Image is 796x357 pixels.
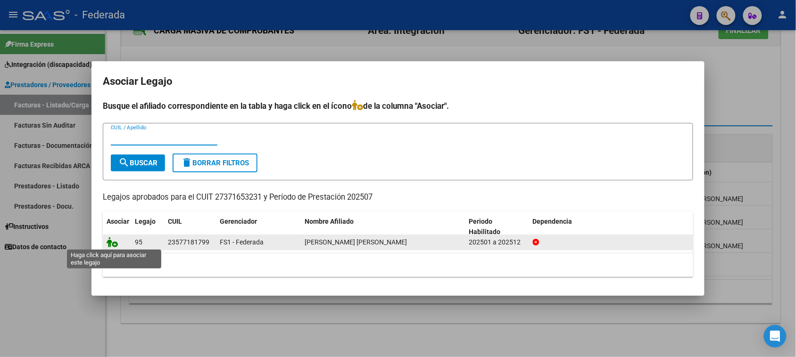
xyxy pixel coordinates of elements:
[164,211,216,243] datatable-header-cell: CUIL
[181,159,249,167] span: Borrar Filtros
[469,218,501,236] span: Periodo Habilitado
[111,154,165,171] button: Buscar
[305,238,407,246] span: PAEZ ROSSO URIEL PAZ
[135,238,142,246] span: 95
[181,157,192,168] mat-icon: delete
[220,218,257,225] span: Gerenciador
[118,157,130,168] mat-icon: search
[131,211,164,243] datatable-header-cell: Legajo
[220,238,264,246] span: FS1 - Federada
[305,218,354,225] span: Nombre Afiliado
[168,237,209,248] div: 23577181799
[135,218,156,225] span: Legajo
[764,325,787,348] div: Open Intercom Messenger
[118,159,158,167] span: Buscar
[533,218,572,225] span: Dependencia
[173,154,257,172] button: Borrar Filtros
[103,73,693,90] h2: Asociar Legajo
[168,218,182,225] span: CUIL
[216,211,301,243] datatable-header-cell: Gerenciador
[107,218,129,225] span: Asociar
[103,192,693,203] p: Legajos aprobados para el CUIT 27371653231 y Período de Prestación 202507
[103,100,693,112] h4: Busque el afiliado correspondiente en la tabla y haga click en el ícono de la columna "Asociar".
[301,211,465,243] datatable-header-cell: Nombre Afiliado
[469,237,525,248] div: 202501 a 202512
[529,211,694,243] datatable-header-cell: Dependencia
[103,253,693,277] div: 1 registros
[465,211,529,243] datatable-header-cell: Periodo Habilitado
[103,211,131,243] datatable-header-cell: Asociar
